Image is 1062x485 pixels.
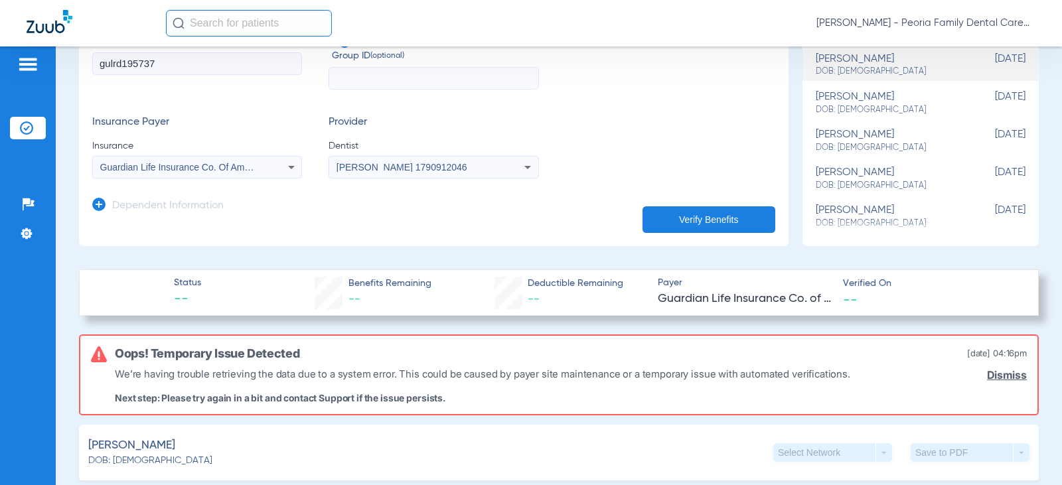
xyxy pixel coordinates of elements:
[816,17,1035,30] span: [PERSON_NAME] - Peoria Family Dental Care
[174,276,201,290] span: Status
[816,129,959,153] div: [PERSON_NAME]
[816,142,959,154] span: DOB: [DEMOGRAPHIC_DATA]
[92,36,302,90] label: Member ID
[112,200,224,213] h3: Dependent Information
[816,91,959,115] div: [PERSON_NAME]
[816,180,959,192] span: DOB: [DEMOGRAPHIC_DATA]
[88,437,175,454] span: [PERSON_NAME]
[959,129,1025,153] span: [DATE]
[816,66,959,78] span: DOB: [DEMOGRAPHIC_DATA]
[816,104,959,116] span: DOB: [DEMOGRAPHIC_DATA]
[173,17,185,29] img: Search Icon
[959,91,1025,115] span: [DATE]
[115,392,850,403] p: Next step: Please try again in a bit and contact Support if the issue persists.
[92,52,302,75] input: Member ID
[816,167,959,191] div: [PERSON_NAME]
[959,204,1025,229] span: [DATE]
[987,369,1027,381] a: Dismiss
[17,56,38,72] img: hamburger-icon
[643,206,775,233] button: Verify Benefits
[967,346,1027,361] span: [DATE] 04:16PM
[658,291,832,307] span: Guardian Life Insurance Co. of America
[92,116,302,129] h3: Insurance Payer
[91,346,107,362] img: error-icon
[370,49,404,63] small: (optional)
[166,10,332,36] input: Search for patients
[959,53,1025,78] span: [DATE]
[348,293,360,305] span: --
[959,167,1025,191] span: [DATE]
[658,276,832,290] span: Payer
[88,454,212,468] span: DOB: [DEMOGRAPHIC_DATA]
[528,293,540,305] span: --
[115,346,299,361] h6: Oops! Temporary Issue Detected
[27,10,72,33] img: Zuub Logo
[329,116,538,129] h3: Provider
[115,366,850,381] p: We’re having trouble retrieving the data due to a system error. This could be caused by payer sit...
[816,204,959,229] div: [PERSON_NAME]
[174,291,201,309] span: --
[332,49,538,63] span: Group ID
[337,162,467,173] span: [PERSON_NAME] 1790912046
[100,162,265,173] span: Guardian Life Insurance Co. Of America
[329,139,538,153] span: Dentist
[843,277,1017,291] span: Verified On
[92,139,302,153] span: Insurance
[816,218,959,230] span: DOB: [DEMOGRAPHIC_DATA]
[528,277,623,291] span: Deductible Remaining
[348,277,431,291] span: Benefits Remaining
[843,292,858,306] span: --
[816,53,959,78] div: [PERSON_NAME]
